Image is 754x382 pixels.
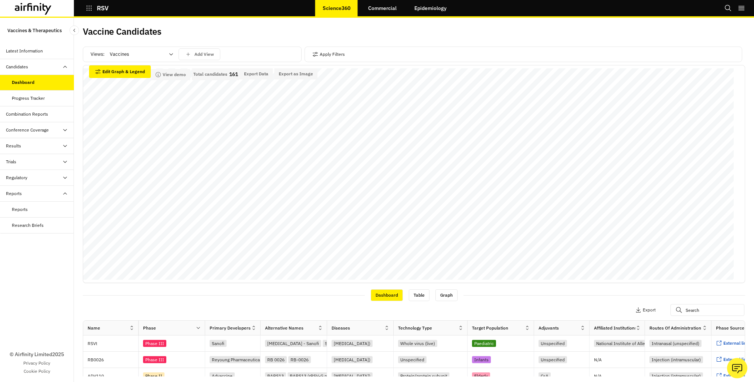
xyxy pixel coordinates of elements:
div: Target Population [472,325,508,331]
button: Edit Graph & Legend [89,65,151,78]
div: Advaccine [210,372,235,379]
div: National Institute of Allergy and [MEDICAL_DATA] (NIAID) [594,340,714,347]
p: N/A [594,374,602,378]
div: Views: [91,48,220,60]
div: Research Briefs [12,222,44,229]
p: ADV110 [88,372,138,380]
div: Trials [6,158,16,165]
a: External link [716,357,749,363]
div: Adjuvants [539,325,559,331]
p: Export [643,307,656,313]
div: Reports [12,206,28,213]
div: Dashboard [12,79,34,86]
div: Affiliated Institutions [594,325,635,331]
div: Injection (intramuscular) [649,356,703,363]
p: Science360 [323,5,350,11]
div: Reyoung Pharmaceutical [210,356,263,363]
div: Phase II [143,372,164,379]
div: Elderly [472,372,490,379]
div: [MEDICAL_DATA]) [332,356,373,363]
p: Total candidates [193,72,227,77]
a: External link [716,340,749,347]
button: View demo [151,69,190,80]
span: External link [723,340,749,346]
div: Unspecified [539,340,567,347]
div: Routes of Administration [649,325,701,331]
div: Phase Source [716,325,744,331]
button: Close Sidebar [69,25,79,35]
div: Latest Information [6,48,43,54]
a: External link [716,373,749,379]
div: Candidates [6,64,28,70]
p: © Airfinity Limited 2025 [10,351,64,358]
div: Primary Developers [210,325,251,331]
button: Search [724,2,732,14]
div: Technology Type [398,325,432,331]
div: Phase III [143,340,166,347]
p: Vaccines & Therapeutics [7,24,62,37]
p: RSVt [88,340,138,347]
div: [MEDICAL_DATA] - Sanofi [265,340,321,347]
div: RB-0026 [288,356,311,363]
button: Export [635,304,656,316]
div: [MEDICAL_DATA]) [332,340,373,347]
div: Progress Tracker [12,95,45,102]
div: Table [409,289,429,301]
button: Export as Image [274,68,317,79]
div: Whole virus (live) [398,340,437,347]
div: Conference Coverage [6,127,49,133]
span: External link [723,373,749,378]
div: Phase [143,325,156,331]
div: Unspecified [539,356,567,363]
div: Results [6,143,21,149]
button: save changes [179,48,220,60]
a: Cookie Policy [24,368,50,375]
div: Injection (intramuscular) [649,372,703,379]
div: Alternative Names [265,325,303,331]
div: Unspecified [398,356,427,363]
p: RSV [97,5,109,11]
p: N/A [594,358,602,362]
p: Add View [194,52,214,57]
p: 161 [229,72,238,77]
div: BARS13 (rRSV-G protein) [288,372,343,379]
button: RSV [86,2,109,14]
div: Protein/protein subunit [398,372,449,379]
div: Intranasal (unspecified) [649,340,702,347]
div: Reports [6,190,22,197]
p: RB0026 [88,356,138,364]
a: Privacy Policy [23,360,50,366]
div: [MEDICAL_DATA]) [332,372,373,379]
div: CsA [539,372,551,379]
div: Dashboard [371,289,403,301]
h2: Vaccine Candidates [83,26,162,37]
div: BARS13 [265,372,286,379]
div: Paediatric [472,340,496,347]
input: Search [670,304,744,316]
div: RB 0026 [265,356,287,363]
button: Ask our analysts [727,358,747,378]
div: Regulatory [6,174,27,181]
button: Apply Filters [312,48,345,60]
div: Infants [472,356,491,363]
span: External link [723,357,749,362]
div: Combination Reports [6,111,48,117]
button: Export Data [240,68,273,79]
div: SP-0125 [323,340,344,347]
div: Phase III [143,356,166,363]
div: Graph [435,289,458,301]
div: Sanofi [210,340,227,347]
div: Name [88,325,100,331]
div: Diseases [332,325,350,331]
